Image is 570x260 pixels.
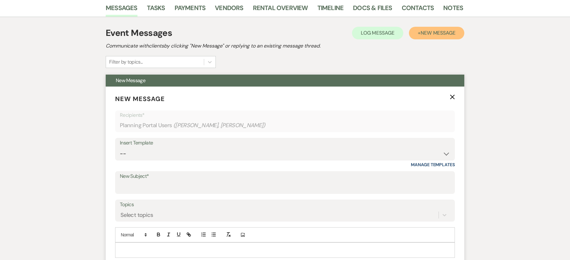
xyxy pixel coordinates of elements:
a: Payments [175,3,206,17]
a: Contacts [402,3,434,17]
a: Messages [106,3,137,17]
div: Select topics [120,211,153,219]
a: Notes [443,3,463,17]
span: New Message [115,95,165,103]
span: Log Message [361,30,394,36]
button: +New Message [409,27,464,39]
div: Filter by topics... [109,58,143,66]
label: Topics [120,200,450,209]
h1: Event Messages [106,26,172,40]
div: Insert Template [120,138,450,148]
span: New Message [116,77,145,84]
a: Rental Overview [253,3,308,17]
p: Recipients* [120,111,450,119]
div: Planning Portal Users [120,119,450,132]
a: Timeline [317,3,344,17]
label: New Subject* [120,172,450,181]
button: Log Message [352,27,403,39]
a: Manage Templates [411,162,455,167]
a: Vendors [215,3,243,17]
a: Docs & Files [353,3,392,17]
span: New Message [421,30,455,36]
span: ( [PERSON_NAME], [PERSON_NAME] ) [173,121,266,130]
h2: Communicate with clients by clicking "New Message" or replying to an existing message thread. [106,42,464,50]
a: Tasks [147,3,165,17]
